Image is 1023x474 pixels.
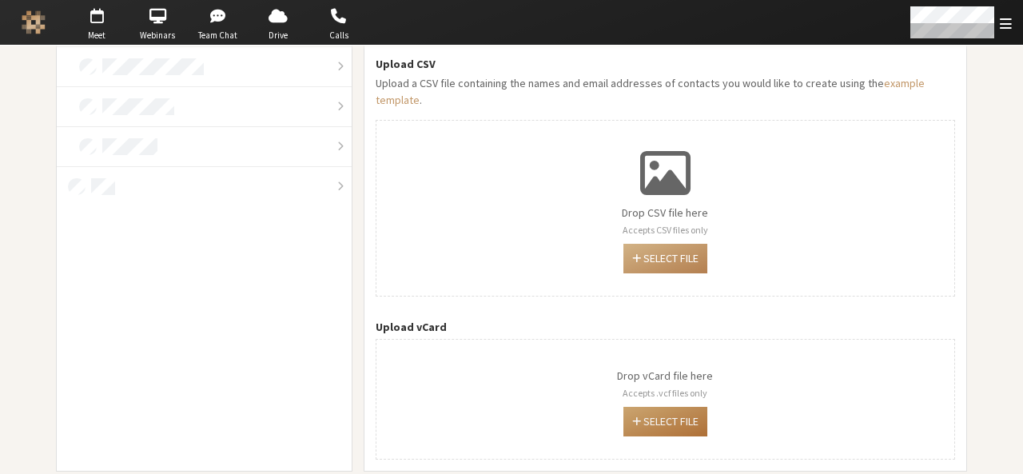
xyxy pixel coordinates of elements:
[376,319,955,336] label: Upload vCard
[376,75,955,109] p: Upload a CSV file containing the names and email addresses of contacts you would like to create u...
[623,407,707,436] button: Select file
[623,387,707,399] span: Accepts .vcf files only
[376,56,955,73] label: Upload CSV
[250,29,306,42] span: Drive
[22,10,46,34] img: Iotum
[622,205,708,238] p: Drop CSV file here
[623,244,707,273] button: Select file
[69,29,125,42] span: Meet
[129,29,185,42] span: Webinars
[617,368,713,401] p: Drop vCard file here
[623,224,708,236] span: Accepts CSV files only
[311,29,367,42] span: Calls
[190,29,246,42] span: Team Chat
